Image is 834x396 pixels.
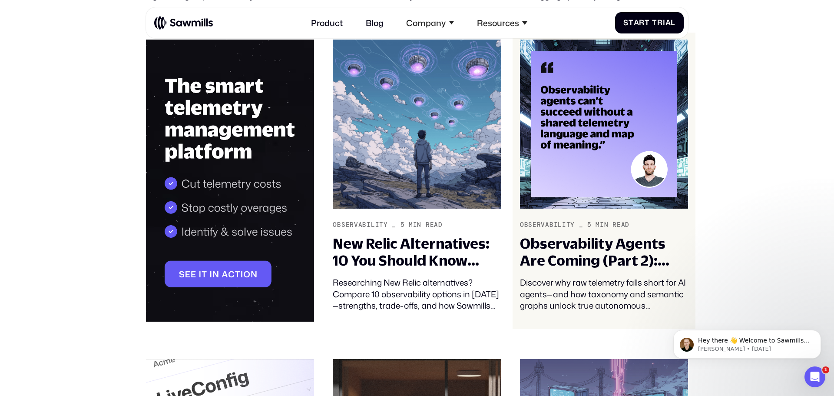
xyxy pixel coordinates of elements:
[639,18,645,27] span: r
[623,18,629,27] span: S
[333,235,501,270] div: New Relic Alternatives: 10 You Should Know About in [DATE]
[333,277,501,312] div: Researching New Relic alternatives? Compare 10 observability options in [DATE]—strengths, trade-o...
[629,18,634,27] span: t
[652,18,657,27] span: T
[513,33,695,329] a: Observability_5min readObservability Agents Are Coming (Part 2): Telemetry Taxonomy and Semantics...
[615,12,684,33] a: StartTrial
[822,366,829,373] span: 1
[406,18,446,28] div: Company
[671,18,675,27] span: l
[359,11,390,34] a: Blog
[660,312,834,373] iframe: Intercom notifications message
[579,221,583,229] div: _
[305,11,349,34] a: Product
[596,221,629,229] div: min read
[634,18,639,27] span: a
[657,18,663,27] span: r
[333,221,387,229] div: Observability
[520,221,575,229] div: Observability
[645,18,650,27] span: t
[326,33,509,329] a: Observability_5min readNew Relic Alternatives: 10 You Should Know About in [DATE]Researching New ...
[409,221,443,229] div: min read
[38,25,149,75] span: Hey there 👋 Welcome to Sawmills. The smart telemetry management platform that solves cost, qualit...
[663,18,665,27] span: i
[587,221,592,229] div: 5
[520,235,688,270] div: Observability Agents Are Coming (Part 2): Telemetry Taxonomy and Semantics – The Missing Link
[400,11,460,34] div: Company
[804,366,825,387] iframe: Intercom live chat
[400,221,405,229] div: 5
[520,277,688,312] div: Discover why raw telemetry falls short for AI agents—and how taxonomy and semantic graphs unlock ...
[665,18,671,27] span: a
[477,18,519,28] div: Resources
[392,221,396,229] div: _
[38,33,150,41] p: Message from Winston, sent 3w ago
[471,11,533,34] div: Resources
